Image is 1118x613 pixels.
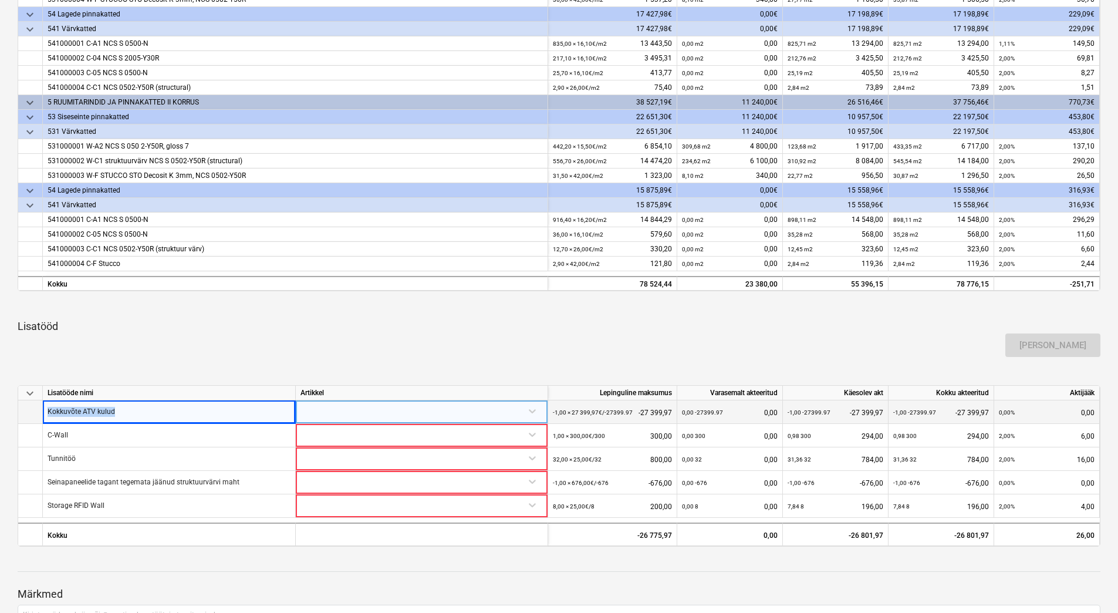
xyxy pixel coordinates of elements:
small: 212,76 m2 [893,55,922,62]
div: -676,00 [553,471,672,495]
div: Kokku [43,276,548,291]
div: 17 198,89€ [889,7,994,22]
div: 15 558,96€ [783,198,889,213]
small: 36,00 × 16,10€ / m2 [553,231,603,238]
div: 196,00 [893,494,989,518]
div: 119,36 [788,257,883,271]
span: keyboard_arrow_down [23,386,37,400]
small: 0,98 300 [788,433,811,439]
small: 25,19 m2 [893,70,918,76]
div: 11 240,00€ [677,95,783,110]
div: 541 Värvkatted [48,198,543,213]
small: 2,00% [999,433,1015,439]
small: 2,84 m2 [893,261,915,267]
small: 12,70 × 26,00€ / m2 [553,246,603,252]
div: 11 240,00€ [677,124,783,139]
small: 2,00% [999,85,1015,91]
div: 17 427,98€ [548,22,677,36]
div: 10 957,50€ [783,110,889,124]
small: 31,36 32 [893,456,917,463]
small: -1,00 -27399.97 [788,409,830,416]
small: 0,00 m2 [682,85,704,91]
span: keyboard_arrow_down [23,198,37,213]
div: 0,00 [677,523,783,546]
div: -27 399,97 [788,400,883,425]
div: 541000003 C-C1 NCS 0502-Y50R (struktuur värv) [48,242,543,257]
div: 78 524,44 [553,277,672,292]
div: -27 399,97 [553,400,672,425]
div: Artikkel [296,386,548,400]
div: 800,00 [553,447,672,471]
div: 0,00 [682,447,778,471]
small: 123,68 m2 [788,143,816,150]
div: 75,40 [553,80,672,95]
div: 22 651,30€ [548,110,677,124]
div: 531 Värvkatted [48,124,543,139]
small: 2,00% [999,55,1015,62]
div: 0,00 [682,227,778,242]
div: 137,10 [999,139,1095,154]
div: 0,00 [682,400,778,425]
small: 898,11 m2 [788,217,816,223]
div: -676,00 [893,471,989,495]
small: 234,62 m2 [682,158,711,164]
div: 15 875,89€ [548,183,677,198]
div: 3 495,31 [553,51,672,66]
div: 0,00€ [677,183,783,198]
span: keyboard_arrow_down [23,110,37,124]
small: 2,00% [999,143,1015,150]
div: 8 084,00 [788,154,883,169]
small: 2,84 m2 [788,85,809,91]
div: -251,71 [999,277,1095,292]
div: 11 240,00€ [677,110,783,124]
div: 541000002 C-05 NCS S 0500-N [48,227,543,242]
div: 11,60 [999,227,1095,242]
div: 23 380,00 [682,277,778,292]
div: 0,00€ [677,7,783,22]
small: 309,68 m2 [682,143,711,150]
div: 3 425,50 [893,51,989,66]
small: 0,00 m2 [682,217,704,223]
div: 6 100,00 [682,154,778,169]
div: 13 294,00 [788,36,883,51]
div: 300,00 [553,424,672,448]
div: 0,00 [682,424,778,448]
div: 26 516,46€ [783,95,889,110]
div: 26,50 [999,169,1095,183]
small: 0,98 300 [893,433,917,439]
div: 531000003 W-F STUCCO STO Decosit K 3mm, NCS 0502-Y50R [48,169,543,183]
div: 15 558,96€ [889,198,994,213]
small: 2,84 m2 [893,85,915,91]
small: -1,00 × 676,00€ / -676 [553,480,609,486]
small: 2,00% [999,231,1015,238]
p: Seinapaneelide tagant tegemata jäänud struktuurvärvi maht [48,477,239,487]
small: 8,00 × 25,00€ / 8 [553,503,595,510]
small: 916,40 × 16,20€ / m2 [553,217,607,223]
small: 2,00% [999,503,1015,510]
div: 17 198,89€ [783,22,889,36]
small: 217,10 × 16,10€ / m2 [553,55,607,62]
small: 31,36 32 [788,456,811,463]
small: 898,11 m2 [893,217,922,223]
div: 149,50 [999,36,1095,51]
div: 4 800,00 [682,139,778,154]
small: 442,20 × 15,50€ / m2 [553,143,607,150]
small: 2,00% [999,70,1015,76]
div: 770,73€ [994,95,1100,110]
div: 6 854,10 [553,139,672,154]
div: 531000002 W-C1 struktuurvärv NCS S 0502-Y50R (structural) [48,154,543,169]
div: 323,60 [893,242,989,257]
div: 17 198,89€ [783,7,889,22]
small: 2,00% [999,158,1015,164]
small: 2,90 × 26,00€ / m2 [553,85,600,91]
div: 73,89 [788,80,883,95]
p: Tunnitöö [48,454,76,464]
div: 78 776,15 [889,276,994,291]
div: Varasemalt akteeritud [677,386,783,400]
small: 545,54 m2 [893,158,922,164]
small: 2,00% [999,456,1015,463]
div: 568,00 [788,227,883,242]
div: 69,81 [999,51,1095,66]
div: 0,00 [682,257,778,271]
small: 25,70 × 16,10€ / m2 [553,70,603,76]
